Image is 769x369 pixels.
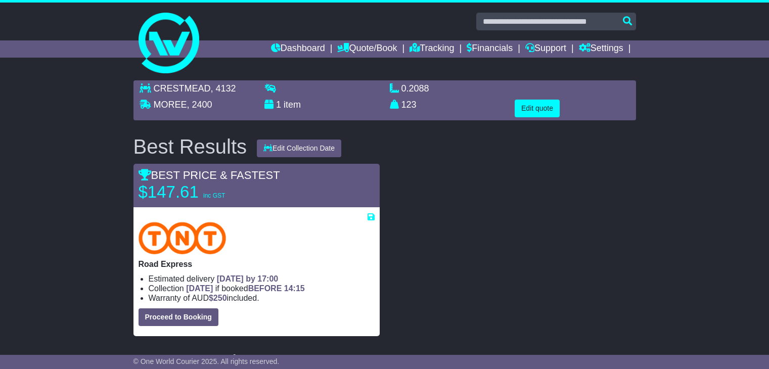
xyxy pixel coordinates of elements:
p: $147.61 [139,182,265,202]
span: CRESTMEAD [154,83,211,94]
button: Proceed to Booking [139,308,218,326]
a: Financials [467,40,513,58]
span: inc GST [203,192,225,199]
button: Edit Collection Date [257,140,341,157]
button: Edit quote [515,100,560,117]
span: if booked [186,284,304,293]
span: 0.2088 [401,83,429,94]
span: 250 [213,294,227,302]
span: , 4132 [211,83,236,94]
span: [DATE] [186,284,213,293]
img: TNT Domestic: Road Express [139,222,227,254]
a: Tracking [410,40,454,58]
a: Support [525,40,566,58]
span: MOREE [154,100,187,110]
span: , 2400 [187,100,212,110]
li: Collection [149,284,375,293]
span: [DATE] by 17:00 [217,274,279,283]
li: Warranty of AUD included. [149,293,375,303]
a: Quote/Book [337,40,397,58]
span: $ [209,294,227,302]
span: 1 [276,100,281,110]
span: BEFORE [248,284,282,293]
p: Road Express [139,259,375,269]
span: 14:15 [284,284,305,293]
span: 123 [401,100,417,110]
span: item [284,100,301,110]
span: © One World Courier 2025. All rights reserved. [133,357,280,365]
li: Estimated delivery [149,274,375,284]
div: Best Results [128,135,252,158]
a: Settings [579,40,623,58]
span: BEST PRICE & FASTEST [139,169,280,181]
a: Dashboard [271,40,325,58]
